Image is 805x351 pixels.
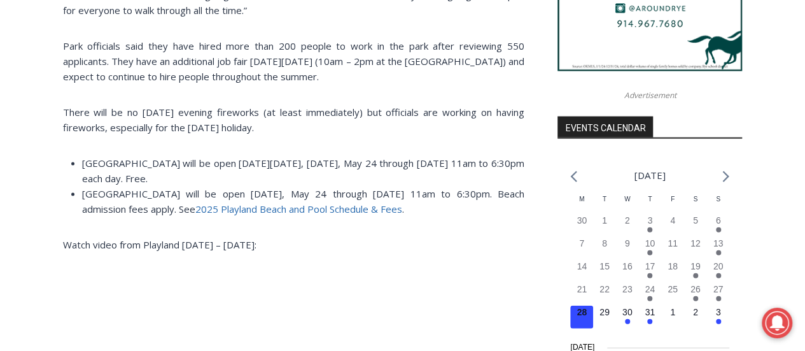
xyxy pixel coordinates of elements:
span: [GEOGRAPHIC_DATA] will be open [DATE], May 24 through [DATE] 11am to 6:30pm. Beach admission fees... [82,187,524,215]
button: 22 [593,283,616,306]
time: 21 [577,284,587,294]
time: 2 [625,215,630,226]
time: 3 [647,215,652,226]
h2: Events Calendar [557,117,653,138]
time: 4 [670,215,675,226]
img: s_800_d653096d-cda9-4b24-94f4-9ae0c7afa054.jpeg [308,1,384,58]
em: Has events [647,250,652,255]
p: Watch video from Playland [DATE] – [DATE]: [63,237,524,252]
time: 12 [690,238,701,248]
em: Has events [716,227,721,233]
time: 30 [577,215,587,226]
a: Open Tues. - Sun. [PHONE_NUMBER] [1,128,128,159]
span: Advertisement [611,89,689,101]
span: M [579,196,584,203]
time: 20 [713,261,724,271]
li: [DATE] [634,167,666,184]
button: 1 [593,214,616,237]
time: 14 [577,261,587,271]
button: 14 [570,260,593,283]
time: 16 [622,261,633,271]
em: Has events [716,250,721,255]
button: 30 Has events [616,306,639,329]
div: Tuesday [593,194,616,214]
time: 1 [670,307,675,317]
button: 2 [684,306,707,329]
button: 28 [570,306,593,329]
em: Has events [716,319,721,324]
time: 7 [579,238,584,248]
button: 25 [661,283,684,306]
button: 19 Has events [684,260,707,283]
time: 26 [690,284,701,294]
h4: Book [PERSON_NAME]'s Good Humor for Your Event [388,13,443,49]
div: Monday [570,194,593,214]
button: 1 [661,306,684,329]
button: 4 [661,214,684,237]
div: Saturday [684,194,707,214]
time: 28 [577,307,587,317]
button: 3 Has events [707,306,730,329]
button: 24 Has events [639,283,662,306]
time: 9 [625,238,630,248]
button: 9 [616,237,639,260]
button: 12 [684,237,707,260]
button: 13 Has events [707,237,730,260]
div: Friday [661,194,684,214]
em: Has events [693,296,698,301]
button: 21 [570,283,593,306]
span: Intern @ [DOMAIN_NAME] [333,127,590,155]
button: 26 Has events [684,283,707,306]
em: Has events [693,273,698,278]
div: Wednesday [616,194,639,214]
button: 18 [661,260,684,283]
time: 2 [693,307,698,317]
button: 5 [684,214,707,237]
em: Has events [716,273,721,278]
button: 10 Has events [639,237,662,260]
a: 2025 Playland Beach and Pool Schedule & Fees [195,203,402,215]
time: 23 [622,284,633,294]
time: 18 [668,261,678,271]
span: Open Tues. - Sun. [PHONE_NUMBER] [4,131,125,180]
time: 15 [599,261,610,271]
button: 6 Has events [707,214,730,237]
time: 10 [645,238,655,248]
div: "[PERSON_NAME] and I covered the [DATE] Parade, which was a really eye opening experience as I ha... [321,1,601,124]
span: [GEOGRAPHIC_DATA] will be open [DATE][DATE], [DATE], May 24 through [DATE] 11am to 6:30pm each da... [82,157,524,185]
button: 30 [570,214,593,237]
time: 22 [599,284,610,294]
button: 17 Has events [639,260,662,283]
button: 8 [593,237,616,260]
time: 5 [693,215,698,226]
button: 23 [616,283,639,306]
time: 17 [645,261,655,271]
time: 1 [602,215,607,226]
button: 16 [616,260,639,283]
time: 11 [668,238,678,248]
a: Book [PERSON_NAME]'s Good Humor for Your Event [378,4,459,58]
time: 31 [645,307,655,317]
div: Book [PERSON_NAME]'s Good Humor for Your Drive by Birthday [83,17,314,41]
span: Park officials said they have hired more than 200 people to work in the park after reviewing 550 ... [63,39,524,83]
time: 24 [645,284,655,294]
time: 13 [713,238,724,248]
a: Intern @ [DOMAIN_NAME] [306,124,617,159]
button: 29 [593,306,616,329]
button: 20 Has events [707,260,730,283]
em: Has events [647,227,652,233]
span: T [603,196,606,203]
button: 31 Has events [639,306,662,329]
div: Sunday [707,194,730,214]
div: Thursday [639,194,662,214]
a: Next month [722,171,729,183]
time: 3 [716,307,721,317]
span: T [648,196,652,203]
em: Has events [716,296,721,301]
button: 7 [570,237,593,260]
time: 29 [599,307,610,317]
time: 27 [713,284,724,294]
time: 25 [668,284,678,294]
em: Has events [625,319,630,324]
